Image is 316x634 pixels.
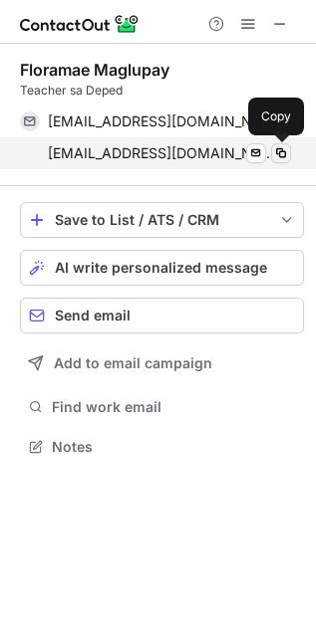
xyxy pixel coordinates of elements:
button: Send email [20,298,304,333]
span: Find work email [52,398,296,416]
span: Send email [55,308,131,323]
button: save-profile-one-click [20,202,304,238]
button: AI write personalized message [20,250,304,286]
span: Notes [52,438,296,456]
span: [EMAIL_ADDRESS][DOMAIN_NAME] [48,144,276,162]
div: Save to List / ATS / CRM [55,212,269,228]
span: Add to email campaign [54,355,212,371]
div: Teacher sa Deped [20,82,304,100]
img: ContactOut v5.3.10 [20,12,140,36]
button: Add to email campaign [20,345,304,381]
span: AI write personalized message [55,260,267,276]
div: Floramae Maglupay [20,60,169,80]
span: [EMAIL_ADDRESS][DOMAIN_NAME] [48,112,276,130]
button: Find work email [20,393,304,421]
button: Notes [20,433,304,461]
